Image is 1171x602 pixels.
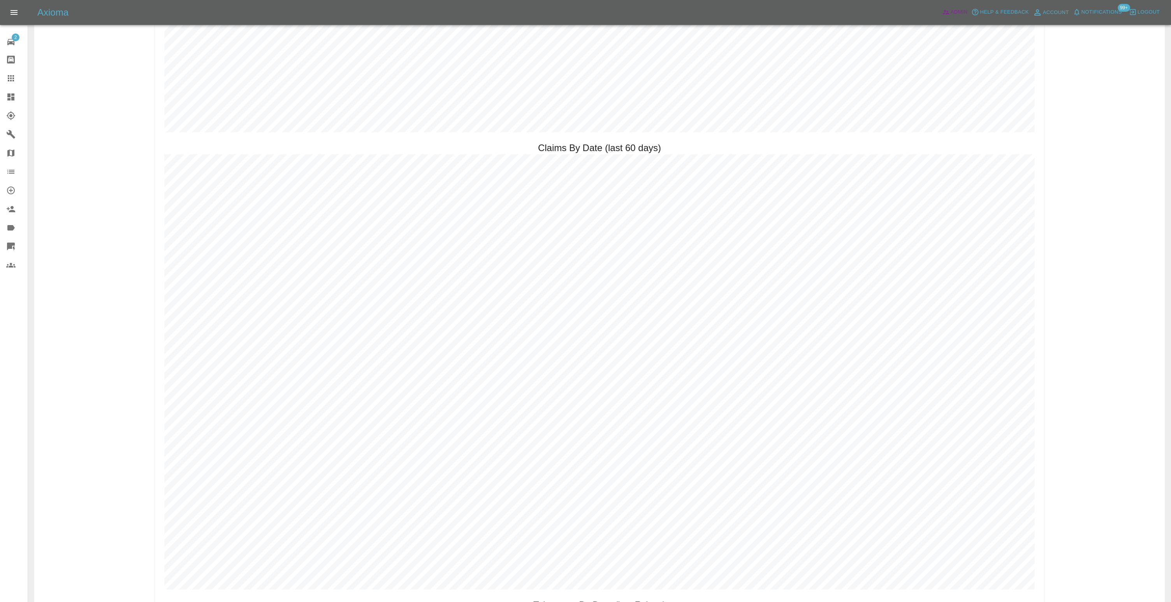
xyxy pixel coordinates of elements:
[1043,8,1069,17] span: Account
[1118,4,1130,12] span: 99+
[1081,8,1122,17] span: Notifications
[5,3,23,22] button: Open drawer
[969,6,1030,18] button: Help & Feedback
[12,33,19,41] span: 2
[1127,6,1162,18] button: Logout
[951,8,968,17] span: Admin
[1138,8,1160,17] span: Logout
[1071,6,1124,18] button: Notifications
[538,142,661,154] h2: Claims By Date (last 60 days)
[37,6,69,19] h5: Axioma
[1031,6,1071,19] a: Account
[980,8,1029,17] span: Help & Feedback
[940,6,970,18] a: Admin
